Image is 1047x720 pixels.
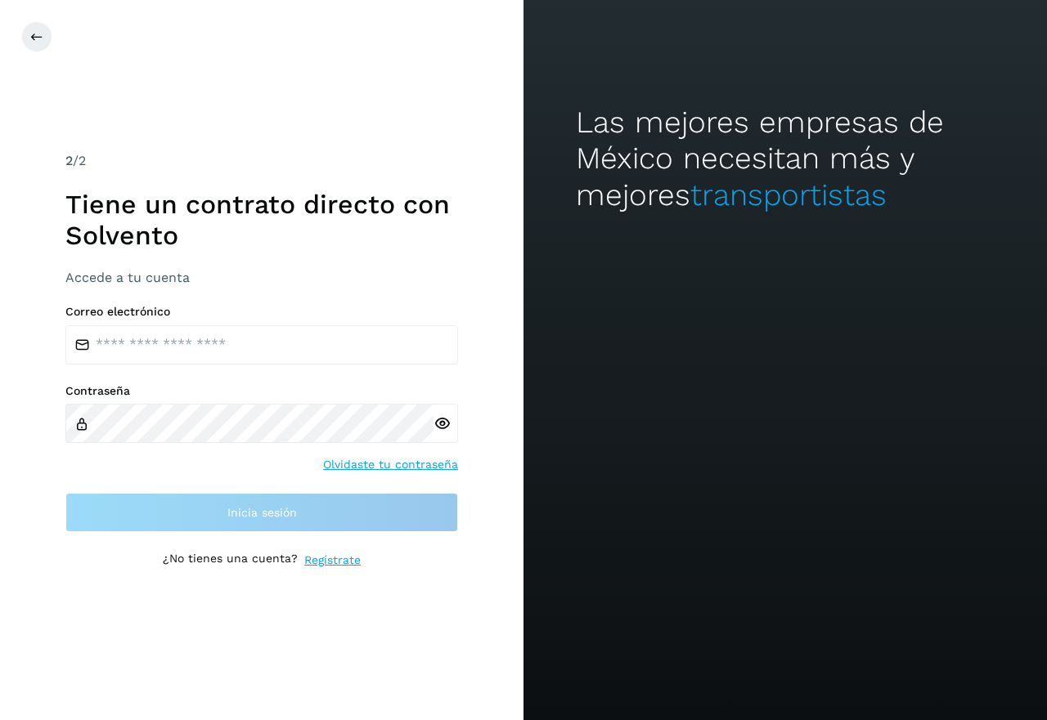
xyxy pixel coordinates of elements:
[304,552,361,569] a: Regístrate
[65,151,458,171] div: /2
[65,305,458,319] label: Correo electrónico
[690,177,887,212] span: transportistas
[163,552,298,569] p: ¿No tienes una cuenta?
[65,493,458,532] button: Inicia sesión
[65,153,73,168] span: 2
[65,189,458,252] h1: Tiene un contrato directo con Solvento
[323,456,458,473] a: Olvidaste tu contraseña
[227,507,297,518] span: Inicia sesión
[65,270,458,285] h3: Accede a tu cuenta
[576,105,995,213] h2: Las mejores empresas de México necesitan más y mejores
[65,384,458,398] label: Contraseña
